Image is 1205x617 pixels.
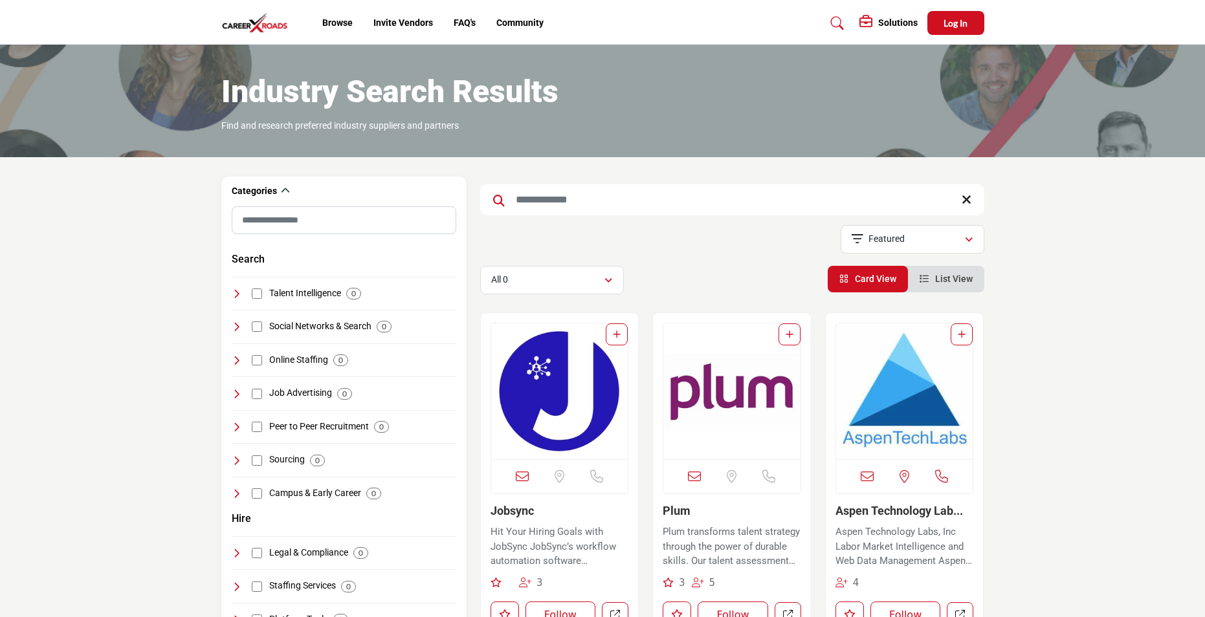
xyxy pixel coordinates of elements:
a: Plum [663,504,691,517]
a: View Card [839,274,896,284]
button: Featured [841,225,984,254]
input: Select Peer to Peer Recruitment checkbox [252,422,262,432]
p: Hit Your Hiring Goals with JobSync JobSync’s workflow automation software empowers companies to d... [491,525,629,568]
div: Followers [835,576,859,590]
a: Search [818,13,852,34]
p: Find and research preferred industry suppliers and partners [221,120,459,133]
h4: Talent Intelligence: Intelligence and data-driven insights for making informed decisions in talen... [269,287,341,300]
button: All 0 [480,266,624,294]
h4: Peer to Peer Recruitment: Recruitment methods leveraging existing employees' networks and relatio... [269,420,369,433]
p: Aspen Technology Labs, Inc Labor Market Intelligence and Web Data Management Aspen Technology Lab... [835,525,974,568]
input: Select Social Networks & Search checkbox [252,321,262,332]
input: Select Talent Intelligence checkbox [252,288,262,299]
a: Invite Vendors [373,17,433,28]
h3: Jobsync [491,504,629,518]
div: Followers [692,576,716,590]
a: Open Listing in new tab [663,323,801,459]
a: Open Listing in new tab [836,323,973,459]
input: Select Legal & Compliance checkbox [252,548,262,558]
b: 0 [342,389,347,398]
b: 0 [346,582,351,591]
img: Site Logo [221,12,295,34]
div: 0 Results For Campus & Early Career [366,488,381,499]
a: View List [920,274,973,284]
input: Select Campus & Early Career checkbox [252,488,262,499]
a: Add To List [958,329,966,340]
b: 0 [371,489,376,498]
h3: Plum [663,504,801,518]
span: 4 [853,577,859,589]
input: Search Category [232,206,456,234]
li: Card View [828,266,908,292]
p: Featured [868,233,905,246]
div: 0 Results For Online Staffing [333,354,348,366]
input: Select Online Staffing checkbox [252,355,262,365]
input: Select Sourcing checkbox [252,455,262,466]
b: 0 [315,456,320,465]
h2: Categories [232,185,277,198]
h5: Solutions [878,17,918,28]
div: 0 Results For Peer to Peer Recruitment [374,421,389,433]
img: Plum [663,323,801,459]
span: 3 [679,577,685,589]
b: 0 [379,422,384,431]
div: 0 Results For Talent Intelligence [346,288,361,299]
span: 3 [536,577,543,589]
div: 0 Results For Legal & Compliance [353,547,368,559]
div: 0 Results For Staffing Services [341,581,356,592]
img: Jobsync [491,323,628,459]
h3: Aspen Technology Labs, Inc. [835,504,974,518]
button: Log In [927,11,984,35]
a: Open Listing in new tab [491,323,628,459]
a: Browse [322,17,353,28]
h4: Online Staffing: Digital platforms specializing in the staffing of temporary, contract, and conti... [269,354,328,367]
b: 0 [359,548,363,557]
div: 0 Results For Sourcing [310,455,325,466]
div: 0 Results For Social Networks & Search [377,321,392,332]
input: Search Keyword [480,184,984,215]
a: Plum transforms talent strategy through the power of durable skills. Our talent assessment helps ... [663,521,801,568]
a: FAQ's [454,17,476,28]
h4: Social Networks & Search: Platforms that combine social networking and search capabilities for re... [269,320,371,333]
h1: Industry Search Results [221,72,558,112]
h4: Staffing Services: Services and agencies focused on providing temporary, permanent, and specializ... [269,579,336,592]
a: Aspen Technology Lab... [835,504,963,517]
span: List View [935,274,973,284]
b: 0 [351,289,356,298]
a: Add To List [613,329,621,340]
div: Solutions [859,16,918,31]
p: Plum transforms talent strategy through the power of durable skills. Our talent assessment helps ... [663,525,801,568]
a: Jobsync [491,504,534,517]
input: Select Job Advertising checkbox [252,389,262,399]
span: 5 [709,577,716,589]
li: List View [908,266,984,292]
a: Add To List [786,329,793,340]
i: Recommendations [663,578,674,587]
div: 0 Results For Job Advertising [337,388,352,400]
span: Log In [944,17,967,28]
div: Followers [519,576,543,590]
img: Aspen Technology Labs, Inc. [836,323,973,459]
span: Card View [855,274,896,284]
a: Hit Your Hiring Goals with JobSync JobSync’s workflow automation software empowers companies to d... [491,521,629,568]
h4: Legal & Compliance: Resources and services ensuring recruitment practices comply with legal and r... [269,547,348,559]
p: All 0 [491,274,508,287]
i: Recommendation [491,578,502,587]
h4: Campus & Early Career: Programs and platforms focusing on recruitment and career development for ... [269,487,361,500]
h4: Sourcing: Strategies and tools for identifying and engaging potential candidates for specific job... [269,453,305,466]
a: Community [496,17,544,28]
h4: Job Advertising: Platforms and strategies for advertising job openings to attract a wide range of... [269,387,332,400]
button: Hire [232,511,251,526]
input: Select Staffing Services checkbox [252,581,262,592]
a: Aspen Technology Labs, Inc Labor Market Intelligence and Web Data Management Aspen Technology Lab... [835,521,974,568]
b: 0 [338,356,343,365]
b: 0 [382,322,386,331]
button: Search [232,252,265,267]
